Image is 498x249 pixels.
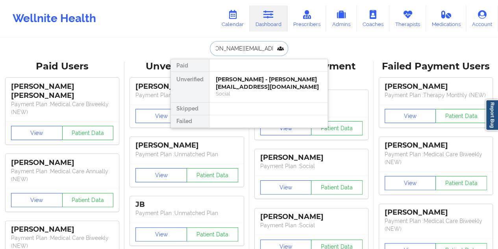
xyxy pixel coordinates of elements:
[385,176,436,190] button: View
[11,82,113,100] div: [PERSON_NAME] [PERSON_NAME]
[385,217,487,233] p: Payment Plan : Medical Care Biweekly (NEW)
[385,91,487,99] p: Payment Plan : Therapy Monthly (NEW)
[6,60,119,73] div: Paid Users
[216,76,321,90] div: [PERSON_NAME] - [PERSON_NAME][EMAIL_ADDRESS][DOMAIN_NAME]
[260,180,312,195] button: View
[130,60,243,73] div: Unverified Users
[135,91,238,99] p: Payment Plan : Unmatched Plan
[171,103,209,115] div: Skipped
[171,59,209,72] div: Paid
[260,153,363,162] div: [PERSON_NAME]
[135,209,238,217] p: Payment Plan : Unmatched Plan
[135,150,238,158] p: Payment Plan : Unmatched Plan
[385,150,487,166] p: Payment Plan : Medical Care Biweekly (NEW)
[435,109,487,123] button: Patient Data
[466,6,498,32] a: Account
[357,6,389,32] a: Coaches
[260,212,363,221] div: [PERSON_NAME]
[385,208,487,217] div: [PERSON_NAME]
[426,6,467,32] a: Medications
[135,227,187,242] button: View
[385,109,436,123] button: View
[135,168,187,182] button: View
[187,227,238,242] button: Patient Data
[11,225,113,234] div: [PERSON_NAME]
[62,193,114,207] button: Patient Data
[326,6,357,32] a: Admins
[11,167,113,183] p: Payment Plan : Medical Care Annually (NEW)
[311,121,363,135] button: Patient Data
[379,60,492,73] div: Failed Payment Users
[435,176,487,190] button: Patient Data
[260,221,363,229] p: Payment Plan : Social
[216,90,321,97] div: Social
[171,72,209,103] div: Unverified
[187,168,238,182] button: Patient Data
[250,6,287,32] a: Dashboard
[260,162,363,170] p: Payment Plan : Social
[287,6,326,32] a: Prescribers
[311,180,363,195] button: Patient Data
[62,126,114,140] button: Patient Data
[485,99,498,131] a: Report Bug
[385,82,487,91] div: [PERSON_NAME]
[389,6,426,32] a: Therapists
[135,82,238,91] div: [PERSON_NAME]
[11,158,113,167] div: [PERSON_NAME]
[260,121,312,135] button: View
[135,141,238,150] div: [PERSON_NAME]
[135,200,238,209] div: JB
[216,6,250,32] a: Calendar
[11,193,63,207] button: View
[385,141,487,150] div: [PERSON_NAME]
[11,100,113,116] p: Payment Plan : Medical Care Biweekly (NEW)
[11,126,63,140] button: View
[135,109,187,123] button: View
[171,115,209,128] div: Failed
